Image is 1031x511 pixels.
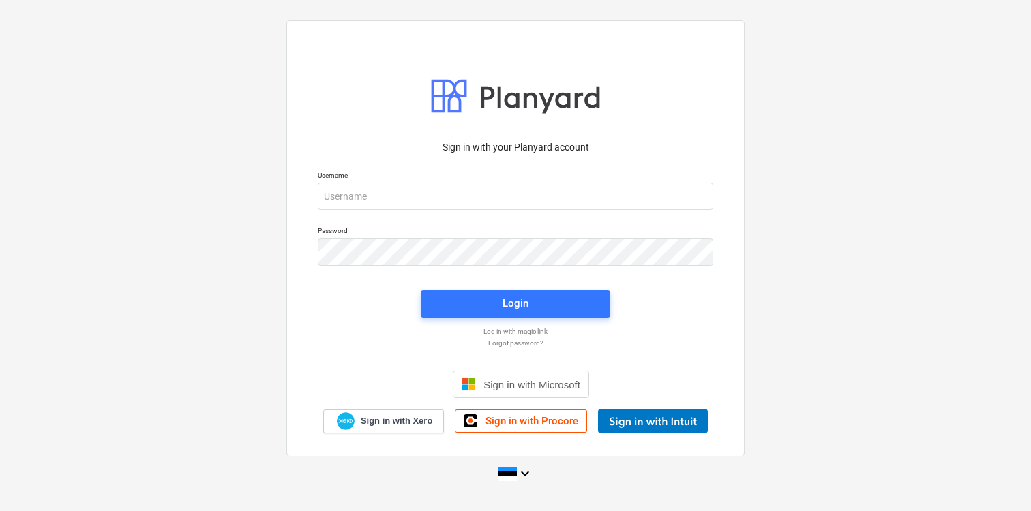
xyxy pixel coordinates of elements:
a: Sign in with Xero [323,409,445,433]
p: Password [318,226,713,238]
button: Login [421,290,610,318]
span: Sign in with Xero [361,415,432,427]
img: Xero logo [337,412,355,431]
p: Username [318,171,713,183]
i: keyboard_arrow_down [517,465,533,482]
p: Sign in with your Planyard account [318,140,713,155]
a: Log in with magic link [311,327,720,336]
span: Sign in with Microsoft [483,379,580,390]
a: Sign in with Procore [455,409,587,433]
input: Username [318,183,713,210]
img: Microsoft logo [462,377,475,391]
span: Sign in with Procore [485,415,578,427]
a: Forgot password? [311,339,720,347]
div: Login [503,294,528,312]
